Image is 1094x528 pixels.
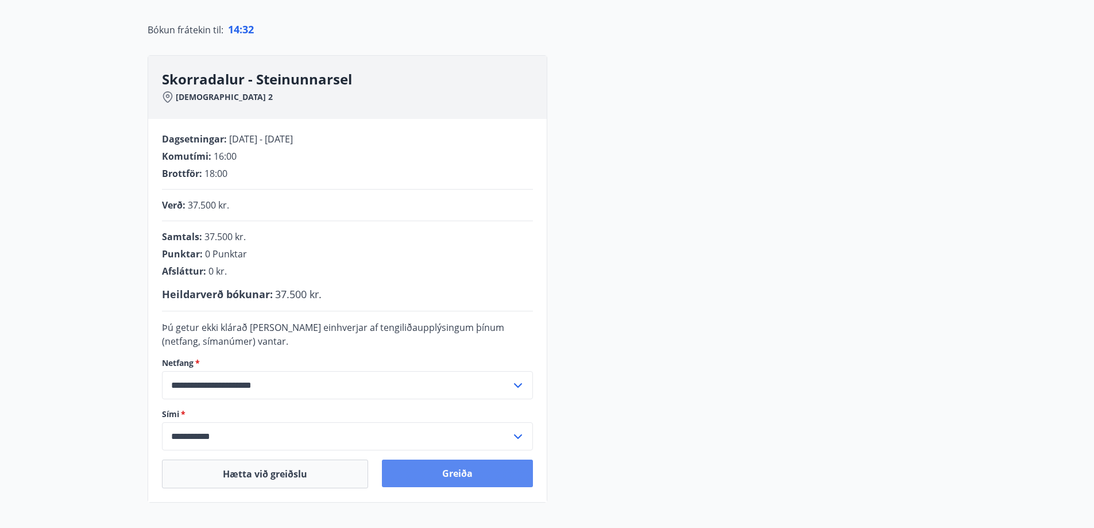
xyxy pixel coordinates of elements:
[176,91,273,103] span: [DEMOGRAPHIC_DATA] 2
[204,230,246,243] span: 37.500 kr.
[242,22,254,36] span: 32
[162,460,368,488] button: Hætta við greiðslu
[162,265,206,278] span: Afsláttur :
[162,150,211,163] span: Komutími :
[208,265,227,278] span: 0 kr.
[162,133,227,145] span: Dagsetningar :
[229,133,293,145] span: [DATE] - [DATE]
[162,70,547,89] h3: Skorradalur - Steinunnarsel
[214,150,237,163] span: 16:00
[204,167,227,180] span: 18:00
[205,248,247,260] span: 0 Punktar
[162,230,202,243] span: Samtals :
[162,167,202,180] span: Brottför :
[162,199,185,211] span: Verð :
[148,23,223,37] span: Bókun frátekin til :
[188,199,229,211] span: 37.500 kr.
[162,287,273,301] span: Heildarverð bókunar :
[382,460,533,487] button: Greiða
[228,22,242,36] span: 14 :
[162,408,533,420] label: Sími
[275,287,322,301] span: 37.500 kr.
[162,321,504,348] span: Þú getur ekki klárað [PERSON_NAME] einhverjar af tengiliðaupplýsingum þínum (netfang, símanúmer) ...
[162,357,533,369] label: Netfang
[162,248,203,260] span: Punktar :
